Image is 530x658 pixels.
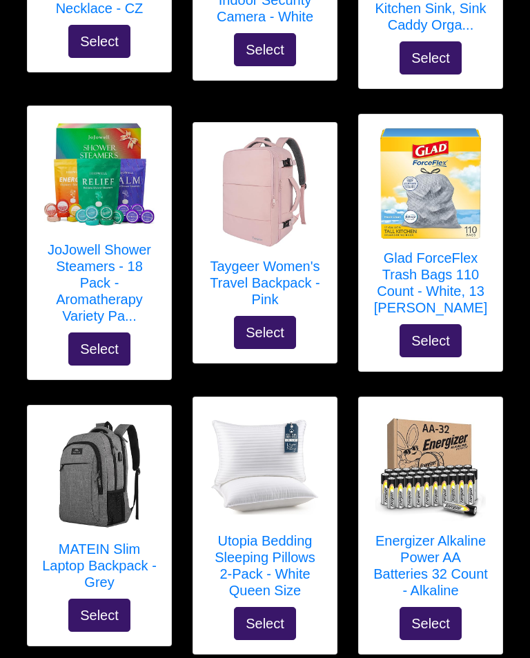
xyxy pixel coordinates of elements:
[375,129,486,239] img: Glad ForceFlex Trash Bags 110 Count - White, 13 Gallon
[234,608,296,641] button: Select
[373,412,489,608] a: Energizer Alkaline Power AA Batteries 32 Count - Alkaline Energizer Alkaline Power AA Batteries 3...
[41,242,157,325] h5: JoJowell Shower Steamers - 18 Pack - Aromatherapy Variety Pa...
[207,412,323,608] a: Utopia Bedding Sleeping Pillows 2-Pack - White Queen Size Utopia Bedding Sleeping Pillows 2-Pack ...
[375,412,486,522] img: Energizer Alkaline Power AA Batteries 32 Count - Alkaline
[41,420,157,599] a: MATEIN Slim Laptop Backpack - Grey MATEIN Slim Laptop Backpack - Grey
[68,26,130,59] button: Select
[210,419,320,515] img: Utopia Bedding Sleeping Pillows 2-Pack - White Queen Size
[234,34,296,67] button: Select
[44,121,155,231] img: JoJowell Shower Steamers - 18 Pack - Aromatherapy Variety Pack
[207,533,323,599] h5: Utopia Bedding Sleeping Pillows 2-Pack - White Queen Size
[41,541,157,591] h5: MATEIN Slim Laptop Backpack - Grey
[400,608,462,641] button: Select
[373,250,489,317] h5: Glad ForceFlex Trash Bags 110 Count - White, 13 [PERSON_NAME]
[207,259,323,308] h5: Taygeer Women's Travel Backpack - Pink
[234,317,296,350] button: Select
[68,333,130,366] button: Select
[41,121,157,333] a: JoJowell Shower Steamers - 18 Pack - Aromatherapy Variety Pack JoJowell Shower Steamers - 18 Pack...
[373,129,489,325] a: Glad ForceFlex Trash Bags 110 Count - White, 13 Gallon Glad ForceFlex Trash Bags 110 Count - Whit...
[210,137,320,248] img: Taygeer Women's Travel Backpack - Pink
[400,325,462,358] button: Select
[400,42,462,75] button: Select
[44,420,155,530] img: MATEIN Slim Laptop Backpack - Grey
[207,137,323,317] a: Taygeer Women's Travel Backpack - Pink Taygeer Women's Travel Backpack - Pink
[68,599,130,632] button: Select
[373,533,489,599] h5: Energizer Alkaline Power AA Batteries 32 Count - Alkaline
